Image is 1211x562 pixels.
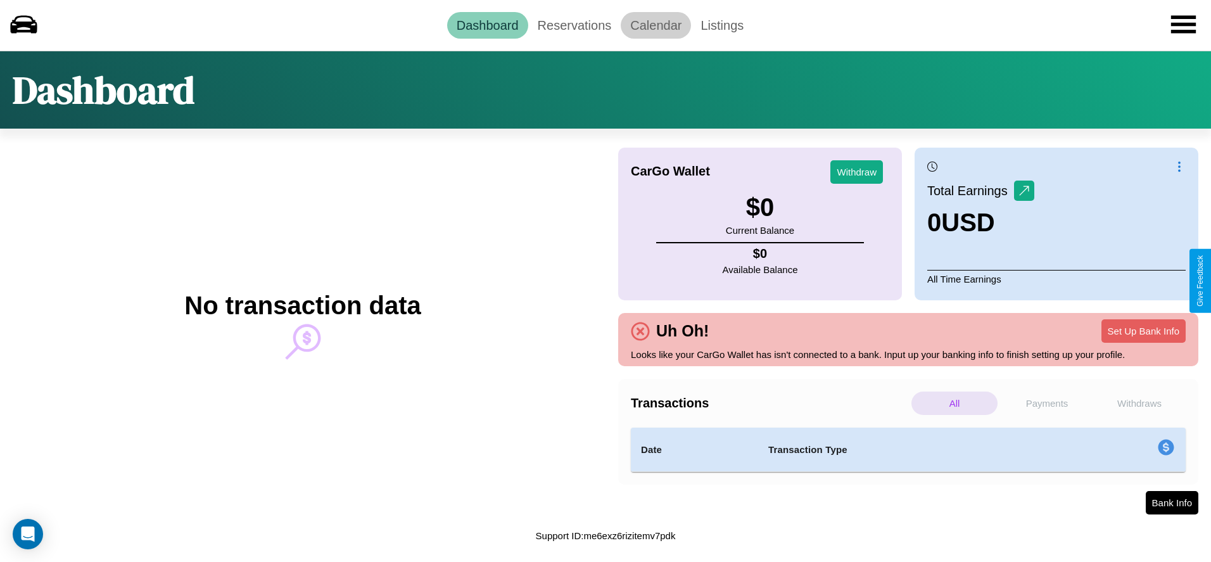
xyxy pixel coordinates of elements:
h4: $ 0 [723,246,798,261]
button: Bank Info [1146,491,1198,514]
a: Dashboard [447,12,528,39]
h4: Uh Oh! [650,322,715,340]
h4: CarGo Wallet [631,164,710,179]
p: Total Earnings [927,179,1014,202]
p: Support ID: me6exz6rizitemv7pdk [536,527,676,544]
a: Reservations [528,12,621,39]
h1: Dashboard [13,64,194,116]
p: All Time Earnings [927,270,1186,288]
p: Payments [1004,392,1090,415]
h4: Date [641,442,748,457]
h3: 0 USD [927,208,1034,237]
button: Withdraw [830,160,883,184]
p: All [911,392,998,415]
h4: Transactions [631,396,908,411]
p: Looks like your CarGo Wallet has isn't connected to a bank. Input up your banking info to finish ... [631,346,1186,363]
div: Give Feedback [1196,255,1205,307]
button: Set Up Bank Info [1101,319,1186,343]
a: Listings [691,12,753,39]
p: Current Balance [726,222,794,239]
h3: $ 0 [726,193,794,222]
p: Available Balance [723,261,798,278]
table: simple table [631,428,1186,472]
a: Calendar [621,12,691,39]
h2: No transaction data [184,291,421,320]
div: Open Intercom Messenger [13,519,43,549]
h4: Transaction Type [768,442,1055,457]
p: Withdraws [1096,392,1182,415]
